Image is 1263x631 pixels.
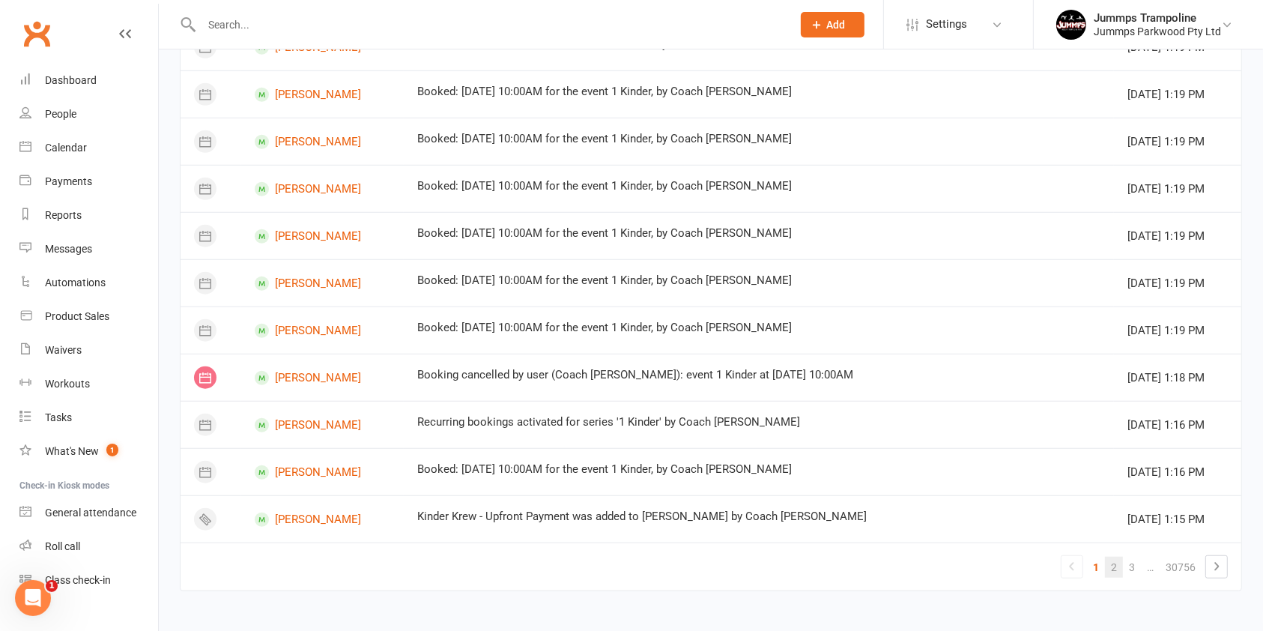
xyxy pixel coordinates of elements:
div: [DATE] 1:19 PM [1127,324,1228,337]
a: [PERSON_NAME] [255,324,391,338]
div: Booked: [DATE] 10:00AM for the event 1 Kinder, by Coach [PERSON_NAME] [417,321,1100,334]
a: Payments [19,165,158,199]
div: Booking cancelled by user (Coach [PERSON_NAME]): event 1 Kinder at [DATE] 10:00AM [417,369,1100,381]
span: Settings [926,7,967,41]
div: [DATE] 1:16 PM [1127,466,1228,479]
a: [PERSON_NAME] [255,418,391,432]
img: thumb_image1698795904.png [1056,10,1086,40]
a: What's New1 [19,435,158,468]
a: Tasks [19,401,158,435]
input: Search... [197,14,781,35]
div: Messages [45,243,92,255]
div: People [45,108,76,120]
a: [PERSON_NAME] [255,465,391,480]
a: Dashboard [19,64,158,97]
div: Class check-in [45,574,111,586]
div: Booked: [DATE] 10:00AM for the event 1 Kinder, by Coach [PERSON_NAME] [417,463,1100,476]
a: Calendar [19,131,158,165]
a: 30756 [1160,557,1202,578]
a: Product Sales [19,300,158,333]
div: Workouts [45,378,90,390]
a: General attendance kiosk mode [19,496,158,530]
div: Booked: [DATE] 10:00AM for the event 1 Kinder, by Coach [PERSON_NAME] [417,38,1100,51]
iframe: Intercom live chat [15,580,51,616]
div: [DATE] 1:19 PM [1127,230,1228,243]
div: Automations [45,277,106,289]
a: Waivers [19,333,158,367]
div: Recurring bookings activated for series '1 Kinder' by Coach [PERSON_NAME] [417,416,1100,429]
div: Tasks [45,411,72,423]
a: Class kiosk mode [19,564,158,597]
a: [PERSON_NAME] [255,229,391,244]
a: … [1141,557,1160,578]
div: Dashboard [45,74,97,86]
div: Reports [45,209,82,221]
div: [DATE] 1:19 PM [1127,183,1228,196]
div: Booked: [DATE] 10:00AM for the event 1 Kinder, by Coach [PERSON_NAME] [417,133,1100,145]
a: [PERSON_NAME] [255,182,391,196]
div: [DATE] 1:19 PM [1127,88,1228,101]
button: Add [801,12,864,37]
div: Kinder Krew - Upfront Payment was added to [PERSON_NAME] by Coach [PERSON_NAME] [417,510,1100,523]
a: 1 [1087,557,1105,578]
a: Reports [19,199,158,232]
div: General attendance [45,507,136,519]
span: 1 [106,444,118,456]
span: 1 [46,580,58,592]
a: [PERSON_NAME] [255,513,391,527]
a: Messages [19,232,158,266]
div: [DATE] 1:19 PM [1127,136,1228,148]
div: Booked: [DATE] 10:00AM for the event 1 Kinder, by Coach [PERSON_NAME] [417,180,1100,193]
a: 2 [1105,557,1123,578]
div: Roll call [45,540,80,552]
a: [PERSON_NAME] [255,371,391,385]
a: Roll call [19,530,158,564]
a: [PERSON_NAME] [255,277,391,291]
a: Clubworx [18,15,55,52]
div: Jummps Trampoline [1094,11,1221,25]
a: [PERSON_NAME] [255,88,391,102]
div: Booked: [DATE] 10:00AM for the event 1 Kinder, by Coach [PERSON_NAME] [417,227,1100,240]
div: [DATE] 1:19 PM [1127,277,1228,290]
div: What's New [45,445,99,457]
div: [DATE] 1:18 PM [1127,372,1228,384]
div: [DATE] 1:15 PM [1127,513,1228,526]
div: Booked: [DATE] 10:00AM for the event 1 Kinder, by Coach [PERSON_NAME] [417,274,1100,287]
a: People [19,97,158,131]
div: Booked: [DATE] 10:00AM for the event 1 Kinder, by Coach [PERSON_NAME] [417,85,1100,98]
div: Product Sales [45,310,109,322]
a: 3 [1123,557,1141,578]
div: Calendar [45,142,87,154]
div: [DATE] 1:19 PM [1127,41,1228,54]
div: Jummps Parkwood Pty Ltd [1094,25,1221,38]
a: Automations [19,266,158,300]
div: Payments [45,175,92,187]
span: Add [827,19,846,31]
a: Workouts [19,367,158,401]
div: [DATE] 1:16 PM [1127,419,1228,432]
div: Waivers [45,344,82,356]
a: [PERSON_NAME] [255,135,391,149]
